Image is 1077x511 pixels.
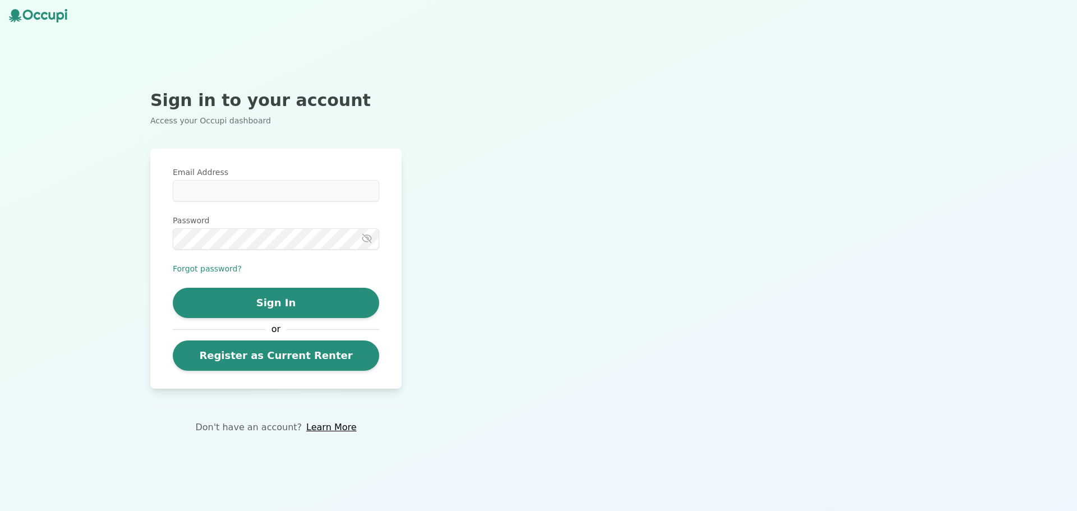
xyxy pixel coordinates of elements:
h2: Sign in to your account [150,90,402,111]
button: Sign In [173,288,379,318]
p: Don't have an account? [195,421,302,434]
label: Email Address [173,167,379,178]
a: Learn More [306,421,356,434]
span: or [266,323,286,336]
a: Register as Current Renter [173,340,379,371]
p: Access your Occupi dashboard [150,115,402,126]
label: Password [173,215,379,226]
button: Forgot password? [173,263,242,274]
